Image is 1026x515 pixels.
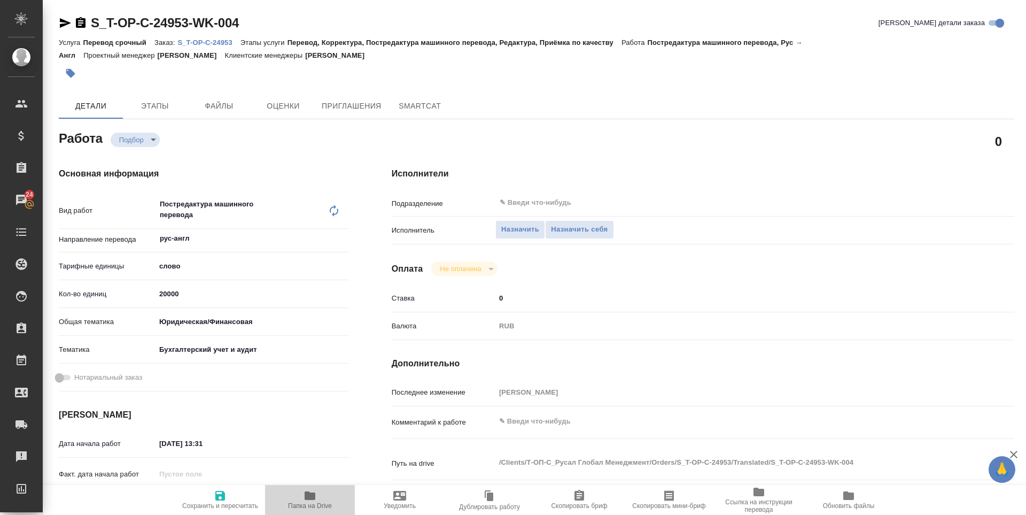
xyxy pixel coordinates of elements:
[624,485,714,515] button: Скопировать мини-бриф
[355,485,445,515] button: Уведомить
[19,189,40,200] span: 24
[59,469,156,480] p: Факт. дата начала работ
[995,132,1002,150] h2: 0
[111,133,160,147] div: Подбор
[957,202,959,204] button: Open
[182,502,258,510] span: Сохранить и пересчитать
[59,439,156,449] p: Дата начала работ
[392,357,1014,370] h4: Дополнительно
[59,409,349,421] h4: [PERSON_NAME]
[879,18,985,28] span: [PERSON_NAME] детали заказа
[65,99,116,113] span: Детали
[495,220,545,239] button: Назначить
[83,39,154,47] p: Перевод срочный
[305,51,372,59] p: [PERSON_NAME]
[495,290,962,306] input: ✎ Введи что-нибудь
[193,99,245,113] span: Файлы
[258,99,309,113] span: Оценки
[59,167,349,180] h4: Основная информация
[158,51,225,59] p: [PERSON_NAME]
[384,502,416,510] span: Уведомить
[154,39,177,47] p: Заказ:
[156,341,349,359] div: Бухгалтерский учет и аудит
[495,385,962,400] input: Пустое поле
[156,436,249,451] input: ✎ Введи что-нибудь
[495,317,962,335] div: RUB
[59,261,156,272] p: Тарифные единицы
[431,262,497,276] div: Подбор
[499,196,923,209] input: ✎ Введи что-нибудь
[91,16,239,30] a: S_T-OP-C-24953-WK-004
[534,485,624,515] button: Скопировать бриф
[551,224,608,236] span: Назначить себя
[392,198,495,209] p: Подразделение
[445,485,534,515] button: Дублировать работу
[59,39,83,47] p: Услуга
[545,220,613,239] button: Назначить себя
[74,17,87,29] button: Скопировать ссылку
[495,453,962,472] textarea: /Clients/Т-ОП-С_Русал Глобал Менеджмент/Orders/S_T-OP-C-24953/Translated/S_T-OP-C-24953-WK-004
[989,456,1015,483] button: 🙏
[177,39,240,47] p: S_T-OP-C-24953
[551,502,607,510] span: Скопировать бриф
[156,466,249,482] input: Пустое поле
[392,417,495,428] p: Комментарий к работе
[156,313,349,331] div: Юридическая/Финансовая
[175,485,265,515] button: Сохранить и пересчитать
[322,99,382,113] span: Приглашения
[621,39,648,47] p: Работа
[59,128,103,147] h2: Работа
[129,99,181,113] span: Этапы
[177,37,240,47] a: S_T-OP-C-24953
[288,502,332,510] span: Папка на Drive
[392,167,1014,180] h4: Исполнители
[993,458,1011,481] span: 🙏
[632,502,705,510] span: Скопировать мини-бриф
[392,293,495,304] p: Ставка
[392,387,495,398] p: Последнее изменение
[83,51,157,59] p: Проектный менеджер
[392,321,495,332] p: Валюта
[59,234,156,245] p: Направление перевода
[225,51,306,59] p: Клиентские менеджеры
[459,503,520,511] span: Дублировать работу
[240,39,287,47] p: Этапы услуги
[59,317,156,327] p: Общая тематика
[437,264,484,273] button: Не оплачена
[392,225,495,236] p: Исполнитель
[59,344,156,355] p: Тематика
[59,205,156,216] p: Вид работ
[74,372,142,383] span: Нотариальный заказ
[343,237,345,240] button: Open
[265,485,355,515] button: Папка на Drive
[392,458,495,469] p: Путь на drive
[714,485,804,515] button: Ссылка на инструкции перевода
[394,99,446,113] span: SmartCat
[823,502,875,510] span: Обновить файлы
[392,263,423,275] h4: Оплата
[720,498,797,513] span: Ссылка на инструкции перевода
[59,289,156,299] p: Кол-во единиц
[156,257,349,275] div: слово
[501,224,539,236] span: Назначить
[3,187,40,213] a: 24
[804,485,893,515] button: Обновить файлы
[116,135,147,144] button: Подбор
[59,62,82,85] button: Добавить тэг
[287,39,621,47] p: Перевод, Корректура, Постредактура машинного перевода, Редактура, Приёмка по качеству
[156,286,349,302] input: ✎ Введи что-нибудь
[59,17,72,29] button: Скопировать ссылку для ЯМессенджера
